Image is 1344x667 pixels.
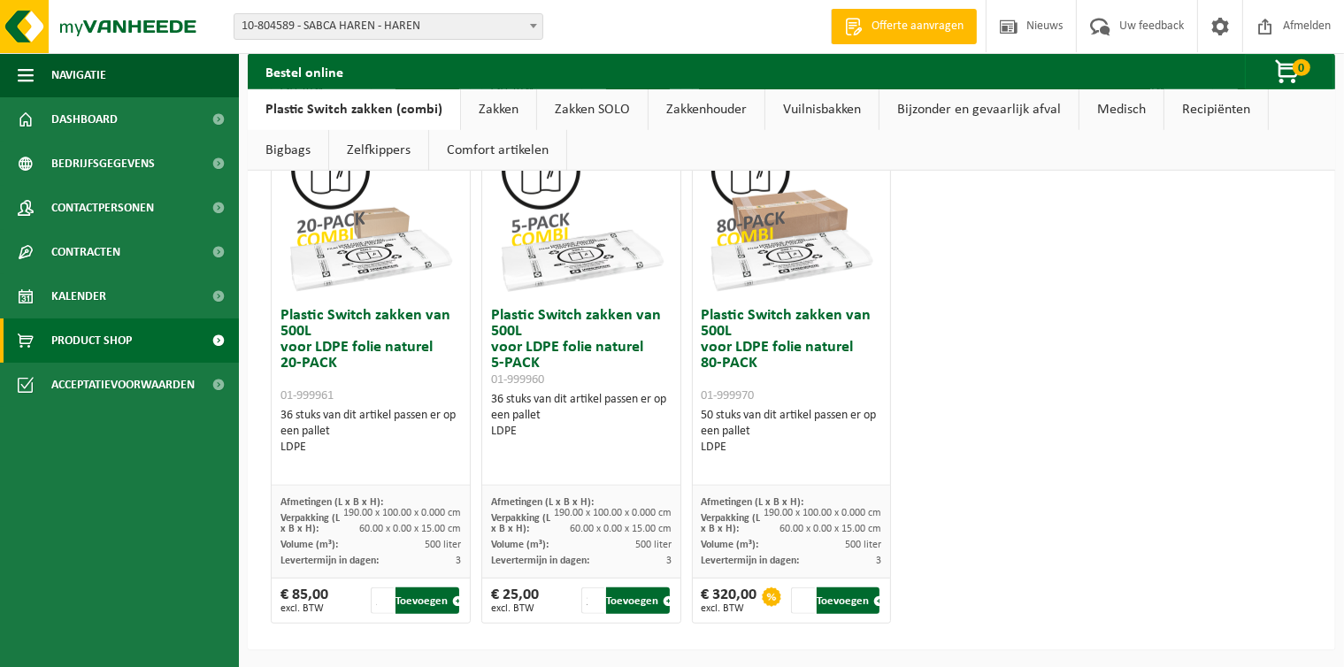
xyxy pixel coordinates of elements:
a: Bigbags [248,130,328,171]
span: 60.00 x 0.00 x 15.00 cm [780,524,881,534]
span: Levertermijn in dagen: [491,556,589,566]
span: Acceptatievoorwaarden [51,363,195,407]
button: Toevoegen [396,587,458,614]
span: 60.00 x 0.00 x 15.00 cm [570,524,672,534]
input: 1 [581,587,605,614]
h3: Plastic Switch zakken van 500L voor LDPE folie naturel 20-PACK [280,308,461,403]
img: 01-999960 [493,122,670,299]
div: € 25,00 [491,587,539,614]
a: Comfort artikelen [429,130,566,171]
h2: Bestel online [248,54,361,88]
input: 1 [791,587,815,614]
h3: Plastic Switch zakken van 500L voor LDPE folie naturel 80-PACK [702,308,882,403]
span: Verpakking (L x B x H): [491,513,550,534]
div: € 85,00 [280,587,328,614]
span: 190.00 x 100.00 x 0.000 cm [764,508,881,518]
div: 36 stuks van dit artikel passen er op een pallet [280,408,461,456]
a: Plastic Switch zakken (combi) [248,89,460,130]
input: 1 [371,587,395,614]
span: 01-999970 [702,389,755,402]
span: excl. BTW [280,603,328,614]
span: 500 liter [845,540,881,550]
span: Verpakking (L x B x H): [280,513,340,534]
button: Toevoegen [817,587,879,614]
a: Medisch [1079,89,1164,130]
a: Vuilnisbakken [765,89,879,130]
span: Navigatie [51,53,106,97]
div: LDPE [491,424,672,440]
span: 60.00 x 0.00 x 15.00 cm [359,524,461,534]
span: 190.00 x 100.00 x 0.000 cm [343,508,461,518]
span: Levertermijn in dagen: [280,556,379,566]
span: 0 [1293,59,1310,76]
span: Volume (m³): [491,540,549,550]
span: Kalender [51,274,106,318]
span: 3 [666,556,672,566]
span: Bedrijfsgegevens [51,142,155,186]
span: Afmetingen (L x B x H): [280,497,383,508]
div: 36 stuks van dit artikel passen er op een pallet [491,392,672,440]
span: Product Shop [51,318,132,363]
span: 190.00 x 100.00 x 0.000 cm [554,508,672,518]
span: Volume (m³): [280,540,338,550]
span: 01-999960 [491,373,544,387]
a: Offerte aanvragen [831,9,977,44]
span: Contactpersonen [51,186,154,230]
img: 01-999970 [703,122,879,299]
span: 10-804589 - SABCA HAREN - HAREN [234,14,542,39]
a: Recipiënten [1164,89,1268,130]
span: Afmetingen (L x B x H): [491,497,594,508]
span: 01-999961 [280,389,334,402]
button: Toevoegen [606,587,669,614]
div: LDPE [702,440,882,456]
a: Bijzonder en gevaarlijk afval [879,89,1079,130]
img: 01-999961 [282,122,459,299]
h3: Plastic Switch zakken van 500L voor LDPE folie naturel 5-PACK [491,308,672,387]
span: Contracten [51,230,120,274]
span: Dashboard [51,97,118,142]
span: Volume (m³): [702,540,759,550]
span: Offerte aanvragen [867,18,968,35]
span: 10-804589 - SABCA HAREN - HAREN [234,13,543,40]
span: 3 [456,556,461,566]
span: Verpakking (L x B x H): [702,513,761,534]
div: € 320,00 [702,587,757,614]
a: Zakken SOLO [537,89,648,130]
a: Zakkenhouder [649,89,764,130]
span: 500 liter [635,540,672,550]
span: excl. BTW [702,603,757,614]
div: 50 stuks van dit artikel passen er op een pallet [702,408,882,456]
span: 3 [876,556,881,566]
div: LDPE [280,440,461,456]
span: Afmetingen (L x B x H): [702,497,804,508]
a: Zakken [461,89,536,130]
span: 500 liter [425,540,461,550]
button: 0 [1245,54,1333,89]
span: Levertermijn in dagen: [702,556,800,566]
a: Zelfkippers [329,130,428,171]
span: excl. BTW [491,603,539,614]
